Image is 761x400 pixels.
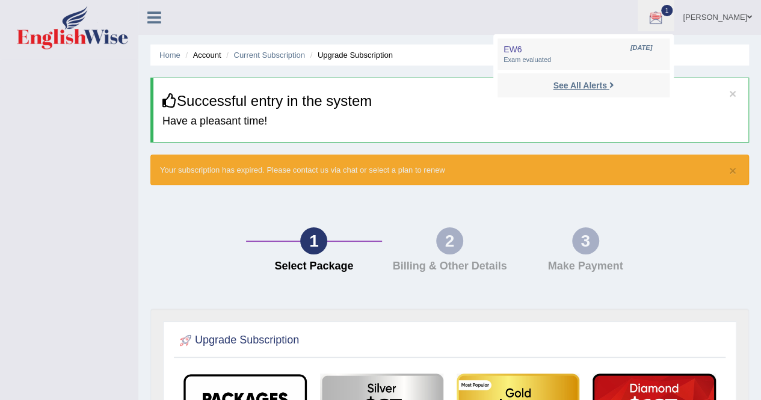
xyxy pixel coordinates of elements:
[233,51,305,60] a: Current Subscription
[553,81,606,90] strong: See All Alerts
[504,55,664,65] span: Exam evaluated
[436,227,463,254] div: 2
[162,115,739,128] h4: Have a pleasant time!
[729,164,736,177] button: ×
[300,227,327,254] div: 1
[252,260,376,272] h4: Select Package
[177,331,299,349] h2: Upgrade Subscription
[504,45,522,54] span: EW6
[159,51,180,60] a: Home
[630,43,652,53] span: [DATE]
[307,49,393,61] li: Upgrade Subscription
[162,93,739,109] h3: Successful entry in the system
[729,87,736,100] button: ×
[150,155,749,185] div: Your subscription has expired. Please contact us via chat or select a plan to renew
[572,227,599,254] div: 3
[523,260,647,272] h4: Make Payment
[501,42,667,67] a: EW6 [DATE] Exam evaluated
[550,79,617,92] a: See All Alerts
[661,5,673,16] span: 1
[388,260,512,272] h4: Billing & Other Details
[182,49,221,61] li: Account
